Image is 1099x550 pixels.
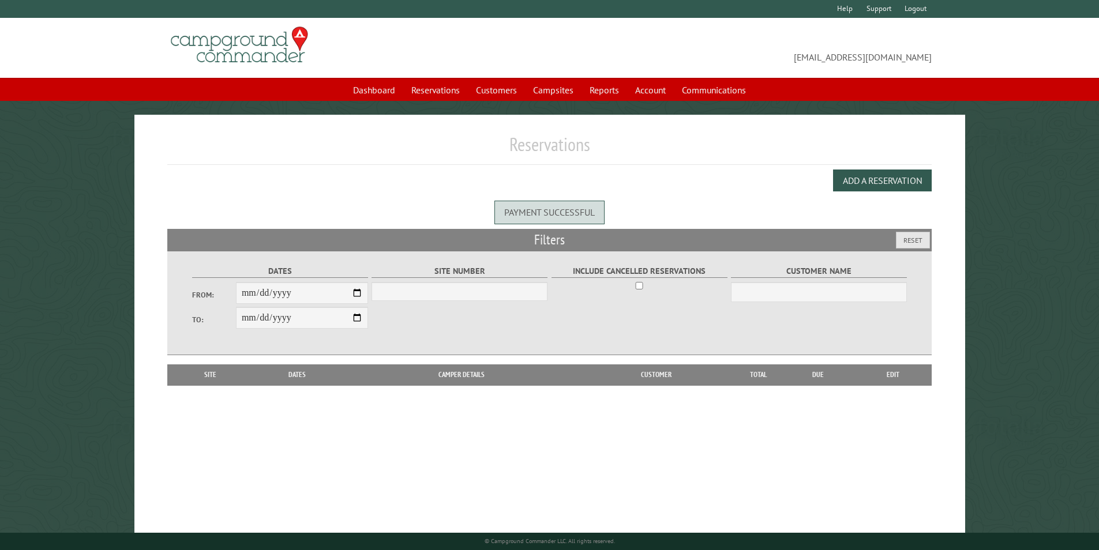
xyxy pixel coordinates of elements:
button: Add a Reservation [833,169,932,191]
a: Reservations [404,79,467,101]
img: Campground Commander [167,22,312,67]
th: Dates [248,364,347,385]
small: © Campground Commander LLC. All rights reserved. [485,537,615,545]
label: Customer Name [731,265,907,278]
a: Reports [583,79,626,101]
label: Site Number [372,265,547,278]
th: Total [736,364,782,385]
label: From: [192,289,236,300]
h2: Filters [167,229,932,251]
div: Payment successful [494,201,605,224]
a: Dashboard [346,79,402,101]
a: Customers [469,79,524,101]
a: Communications [675,79,753,101]
label: To: [192,314,236,325]
th: Camper Details [347,364,576,385]
label: Include Cancelled Reservations [552,265,727,278]
th: Due [782,364,854,385]
th: Edit [854,364,932,385]
button: Reset [896,232,930,248]
a: Campsites [526,79,580,101]
th: Customer [576,364,736,385]
th: Site [173,364,248,385]
a: Account [628,79,673,101]
label: Dates [192,265,368,278]
span: [EMAIL_ADDRESS][DOMAIN_NAME] [550,32,932,64]
h1: Reservations [167,133,932,165]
